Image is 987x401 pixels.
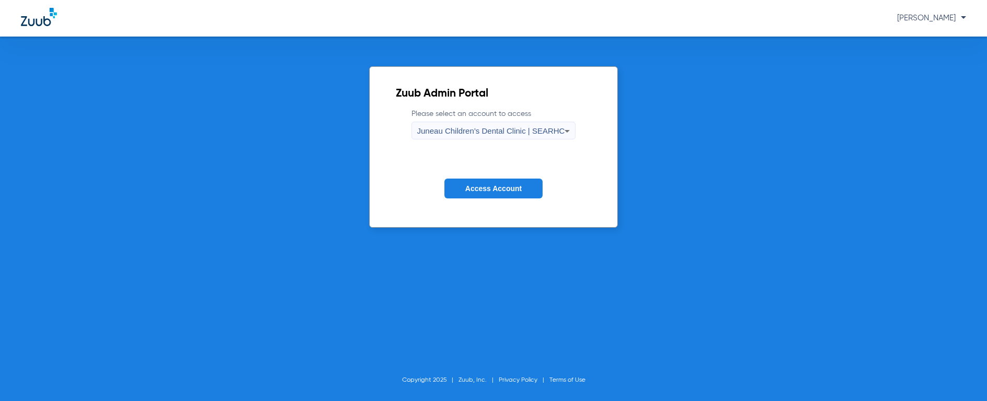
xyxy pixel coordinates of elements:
a: Terms of Use [549,377,585,383]
img: Zuub Logo [21,8,57,26]
h2: Zuub Admin Portal [396,89,592,99]
iframe: Chat Widget [935,351,987,401]
span: [PERSON_NAME] [897,14,966,22]
li: Zuub, Inc. [459,375,499,385]
li: Copyright 2025 [402,375,459,385]
button: Access Account [444,179,543,199]
a: Privacy Policy [499,377,537,383]
span: Access Account [465,184,522,193]
label: Please select an account to access [412,109,576,139]
span: Juneau Children’s Dental Clinic | SEARHC [417,126,565,135]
